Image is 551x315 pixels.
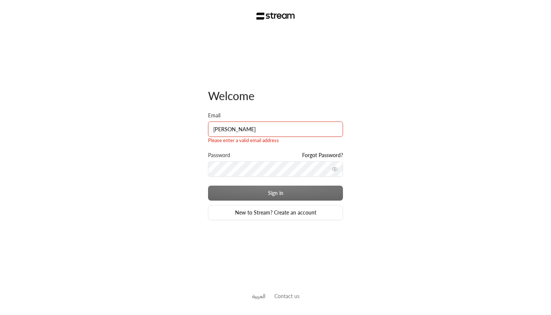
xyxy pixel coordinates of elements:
img: Stream Logo [256,12,295,20]
button: Contact us [274,292,299,300]
div: Please enter a valid email address [208,137,343,144]
a: Forgot Password? [302,151,343,159]
a: العربية [252,289,265,303]
span: Welcome [208,89,255,102]
button: toggle password visibility [329,163,341,175]
label: Email [208,112,220,119]
a: New to Stream? Create an account [208,205,343,220]
label: Password [208,151,230,159]
a: Contact us [274,293,299,299]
